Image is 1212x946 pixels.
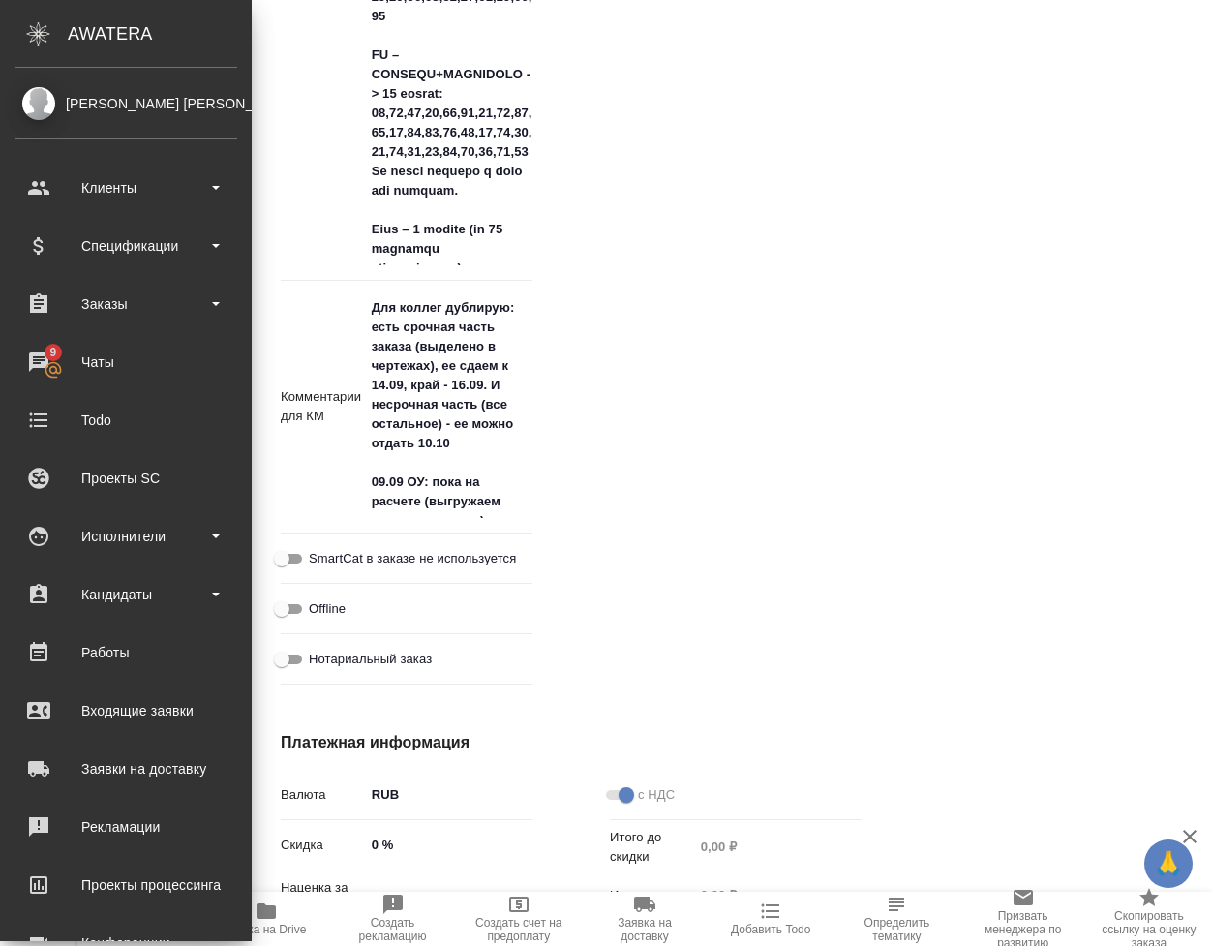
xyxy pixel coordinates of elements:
span: Заявка на доставку [593,916,696,943]
span: Определить тематику [845,916,948,943]
span: 🙏 [1152,843,1185,884]
a: Рекламации [5,803,247,851]
p: Итого [610,886,694,905]
h4: Платежная информация [281,731,862,754]
button: Скопировать ссылку на оценку заказа [1086,892,1212,946]
span: Создать счет на предоплату [468,916,570,943]
button: Призвать менеджера по развитию [960,892,1086,946]
a: Заявки на доставку [5,745,247,793]
div: Рекламации [15,812,237,841]
span: Offline [309,599,346,619]
button: Определить тематику [833,892,959,946]
div: Заявки на доставку [15,754,237,783]
input: ✎ Введи что-нибудь [365,883,532,911]
p: Наценка за срочность [281,878,365,917]
div: Проекты SC [15,464,237,493]
button: Создать счет на предоплату [456,892,582,946]
div: AWATERA [68,15,252,53]
span: SmartCat в заказе не используется [309,549,516,568]
a: Проекты процессинга [5,861,247,909]
span: Добавить Todo [731,923,810,936]
p: Итого до скидки [610,828,694,867]
a: Работы [5,628,247,677]
div: Todo [15,406,237,435]
textarea: Для коллег дублирую: есть срочная часть заказа (выделено в чертежах), ее сдаем к 14.09, край - 16... [365,291,532,518]
div: [PERSON_NAME] [PERSON_NAME] [15,93,237,114]
div: Клиенты [15,173,237,202]
input: Пустое поле [694,833,862,861]
div: Чаты [15,348,237,377]
button: Папка на Drive [203,892,329,946]
div: RUB [365,778,540,811]
span: Создать рекламацию [341,916,443,943]
a: Проекты SC [5,454,247,503]
div: Исполнители [15,522,237,551]
span: 9 [38,343,68,362]
input: Пустое поле [694,881,862,909]
input: ✎ Введи что-нибудь [365,831,532,859]
button: Добавить Todo [708,892,833,946]
a: Входящие заявки [5,687,247,735]
div: Заказы [15,290,237,319]
p: Комментарии для КМ [281,387,365,426]
p: Скидка [281,836,365,855]
div: Спецификации [15,231,237,260]
a: Todo [5,396,247,444]
div: Работы [15,638,237,667]
span: Папка на Drive [227,923,306,936]
button: Заявка на доставку [582,892,708,946]
span: с НДС [638,785,675,805]
span: Нотариальный заказ [309,650,432,669]
p: Валюта [281,785,365,805]
div: Кандидаты [15,580,237,609]
div: Входящие заявки [15,696,237,725]
button: 🙏 [1144,839,1193,888]
a: 9Чаты [5,338,247,386]
div: Проекты процессинга [15,870,237,900]
button: Создать рекламацию [329,892,455,946]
